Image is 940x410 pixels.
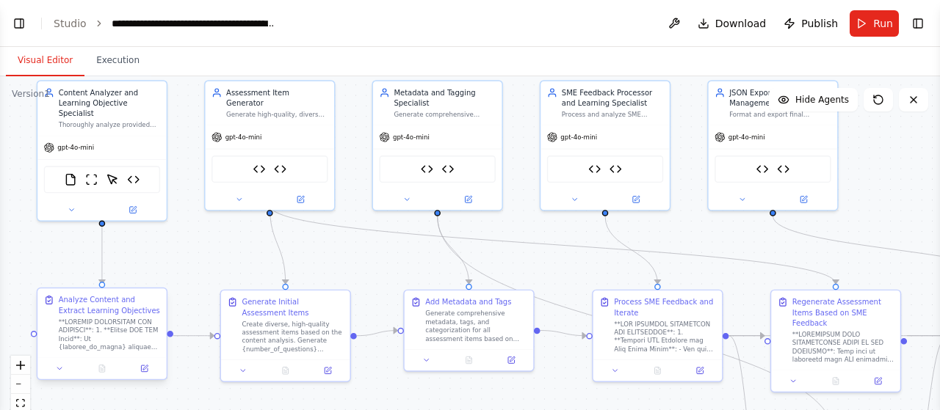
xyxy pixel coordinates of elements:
div: Add Metadata and Tags [425,297,511,307]
button: Open in side panel [681,365,717,377]
img: ScrapeElementFromWebsiteTool [106,173,119,186]
g: Edge from 97d02a06-42c4-44ee-896c-99ea44783c99 to 234d3b3d-fac8-4318-a88a-4f4c10c1565c [264,205,291,284]
span: Publish [801,16,838,31]
div: Regenerate Assessment Items Based on SME Feedback**LOREMIPSUM DOLO SITAMETCONSE ADIPI EL SED DOEI... [770,290,901,393]
div: Content Analyzer and Learning Objective Specialist [59,87,160,119]
div: Process SME Feedback and Iterate**LOR IPSUMDOL SITAMETCON ADI ELITSEDDOE**: 1. **Tempori UTL Etdo... [592,290,723,382]
div: Thoroughly analyze provided {content_or_topic} to extract key concepts, learning objectives, and ... [59,121,160,129]
span: gpt-4o-mini [57,144,94,152]
div: Version 1 [12,88,50,100]
button: Open in side panel [493,354,529,366]
g: Edge from 01df06cd-33b1-4ec8-97c4-1a89c60d3783 to 234d3b3d-fac8-4318-a88a-4f4c10c1565c [173,331,214,341]
div: Generate Initial Assessment Items [242,297,343,318]
span: gpt-4o-mini [728,133,765,141]
img: ScrapeWebsiteTool [85,173,98,186]
img: Workflow Controller [127,173,140,186]
button: Open in side panel [606,193,665,205]
div: Metadata and Tagging SpecialistGenerate comprehensive metadata, tags, and categorization for asse... [372,80,502,211]
g: Edge from 65c9f999-640a-4b7d-bd7e-bb773bd8222d to 8293cf96-3eac-4070-9992-3224a237cf1d [600,216,663,284]
img: FileReadTool [65,173,77,186]
nav: breadcrumb [54,16,277,31]
button: Visual Editor [6,45,84,76]
button: Hide Agents [769,88,858,111]
g: Edge from 97d02a06-42c4-44ee-896c-99ea44783c99 to bfb4108d-40b1-4294-8fa1-8d88a1c381f6 [264,205,841,284]
img: Workflow Controller [777,163,789,175]
button: No output available [814,375,858,387]
div: Regenerate Assessment Items Based on SME Feedback [792,297,894,329]
div: Assessment Item Generator [226,87,328,109]
div: **LOREMIPSUM DOLO SITAMETCONSE ADIPI EL SED DOEIUSMO**: Temp inci ut laboreetd magn ALI enimadmi ... [792,330,894,364]
div: Create diverse, high-quality assessment items based on the content analysis. Generate {number_of_... [242,320,343,354]
div: Format and export final assessment items to structured JSON format with complete metadata, ensuri... [729,111,831,119]
button: Open in side panel [774,193,834,205]
span: gpt-4o-mini [560,133,597,141]
div: SME Feedback Processor and Learning Specialist [562,87,663,109]
div: Generate high-quality, diverse assessment items based on {content_or_topic} analysis. Create ques... [226,111,328,119]
button: No output available [635,365,679,377]
g: Edge from 234d3b3d-fac8-4318-a88a-4f4c10c1565c to e561386b-7cba-4476-af55-ad5a59da7501 [357,325,398,340]
button: Open in side panel [860,375,896,387]
button: Execution [84,45,151,76]
button: No output available [263,365,307,377]
button: zoom out [11,375,30,394]
button: Open in side panel [103,204,162,216]
div: Analyze Content and Extract Learning Objectives**LOREMIP DOLORSITAM CON ADIPISCI**: 1. **Elitse D... [37,290,167,382]
button: No output available [80,362,124,375]
div: Generate comprehensive metadata, tags, and categorization for all assessment items based on {cont... [425,310,527,343]
button: zoom in [11,356,30,375]
img: Workflow Controller [274,163,286,175]
img: Workflow Controller [610,163,622,175]
img: Assessment Item Processor [756,163,769,175]
div: Add Metadata and TagsGenerate comprehensive metadata, tags, and categorization for all assessment... [403,290,534,372]
span: Run [873,16,893,31]
div: Process and analyze SME feedback on assessment items, identify improvement patterns, and incorpor... [562,111,663,119]
div: Generate comprehensive metadata, tags, and categorization for assessment items based on {content_... [394,111,495,119]
div: SME Feedback Processor and Learning SpecialistProcess and analyze SME feedback on assessment item... [540,80,670,211]
div: **LOREMIP DOLORSITAM CON ADIPISCI**: 1. **Elitse DOE TEM Incid**: Ut {laboree_do_magna} aliquaen ... [59,318,160,351]
button: No output available [446,354,491,366]
img: Assessment Item Processor [421,163,433,175]
img: Assessment Item Processor [253,163,265,175]
span: gpt-4o-mini [393,133,430,141]
button: Show left sidebar [9,13,29,34]
img: Workflow Controller [441,163,454,175]
button: Publish [778,10,844,37]
span: gpt-4o-mini [225,133,262,141]
g: Edge from eb3cb79b-bc0d-487c-9787-d09f1e53b1e0 to 01df06cd-33b1-4ec8-97c4-1a89c60d3783 [97,216,107,284]
button: Open in side panel [310,365,346,377]
span: Hide Agents [795,94,849,106]
button: Open in side panel [126,362,162,375]
div: Process SME Feedback and Iterate [614,297,715,318]
div: Content Analyzer and Learning Objective SpecialistThoroughly analyze provided {content_or_topic} ... [37,80,167,222]
g: Edge from e561386b-7cba-4476-af55-ad5a59da7501 to 8293cf96-3eac-4070-9992-3224a237cf1d [540,325,587,340]
button: Open in side panel [438,193,498,205]
span: Download [715,16,767,31]
div: JSON Export and Data Management SpecialistFormat and export final assessment items to structured ... [707,80,838,211]
button: Run [850,10,899,37]
div: Assessment Item GeneratorGenerate high-quality, diverse assessment items based on {content_or_top... [204,80,335,211]
div: JSON Export and Data Management Specialist [729,87,831,109]
a: Studio [54,18,87,29]
button: Show right sidebar [908,13,928,34]
div: Metadata and Tagging Specialist [394,87,495,109]
div: Generate Initial Assessment ItemsCreate diverse, high-quality assessment items based on the conte... [220,290,350,382]
button: Open in side panel [271,193,330,205]
div: **LOR IPSUMDOL SITAMETCON ADI ELITSEDDOE**: 1. **Tempori UTL Etdolore mag Aliq Enima Minim**: - V... [614,320,715,354]
div: Analyze Content and Extract Learning Objectives [59,295,160,316]
img: Assessment Item Processor [588,163,601,175]
button: Download [692,10,773,37]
